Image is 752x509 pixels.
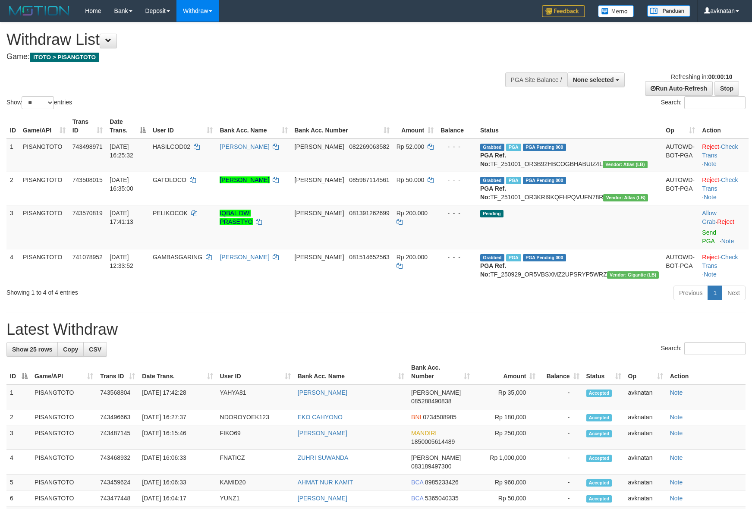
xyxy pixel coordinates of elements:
[625,360,667,384] th: Op: activate to sort column ascending
[138,360,216,384] th: Date Trans.: activate to sort column ascending
[702,210,716,225] a: Allow Grab
[721,238,734,245] a: Note
[12,346,52,353] span: Show 25 rows
[441,176,473,184] div: - - -
[349,176,389,183] span: Copy 085967114561 to clipboard
[220,254,269,261] a: [PERSON_NAME]
[31,474,97,490] td: PISANGTOTO
[217,490,294,506] td: YUNZ1
[6,384,31,409] td: 1
[220,210,252,225] a: IQBAL DWI PRASETYO
[6,249,19,282] td: 4
[425,479,459,486] span: Copy 8985233426 to clipboard
[473,409,539,425] td: Rp 180,000
[670,414,683,421] a: Note
[31,409,97,425] td: PISANGTOTO
[6,490,31,506] td: 6
[625,474,667,490] td: avknatan
[662,138,699,172] td: AUTOWD-BOT-PGA
[645,81,713,96] a: Run Auto-Refresh
[411,398,451,405] span: Copy 085288490838 to clipboard
[220,143,269,150] a: [PERSON_NAME]
[717,218,734,225] a: Reject
[110,254,133,269] span: [DATE] 12:33:52
[441,209,473,217] div: - - -
[670,430,683,437] a: Note
[19,172,69,205] td: PISANGTOTO
[699,138,749,172] td: · ·
[19,205,69,249] td: PISANGTOTO
[396,254,428,261] span: Rp 200.000
[477,172,662,205] td: TF_251001_OR3KRI9KQFHPQVUFN78R
[295,143,344,150] span: [PERSON_NAME]
[217,384,294,409] td: YAHYA81
[704,271,717,278] a: Note
[295,254,344,261] span: [PERSON_NAME]
[6,138,19,172] td: 1
[702,176,738,192] a: Check Trans
[523,177,566,184] span: PGA Pending
[217,409,294,425] td: NDOROYOEK123
[298,430,347,437] a: [PERSON_NAME]
[411,454,461,461] span: [PERSON_NAME]
[411,430,437,437] span: MANDIRI
[63,346,78,353] span: Copy
[441,142,473,151] div: - - -
[473,490,539,506] td: Rp 50,000
[6,4,72,17] img: MOTION_logo.png
[670,495,683,502] a: Note
[153,143,190,150] span: HASILCOD02
[480,254,504,261] span: Grabbed
[6,205,19,249] td: 3
[586,430,612,437] span: Accepted
[396,210,428,217] span: Rp 200.000
[396,176,425,183] span: Rp 50.000
[670,389,683,396] a: Note
[89,346,101,353] span: CSV
[670,454,683,461] a: Note
[217,450,294,474] td: FNATICZ
[480,177,504,184] span: Grabbed
[702,143,719,150] a: Reject
[72,143,103,150] span: 743498971
[506,177,521,184] span: Marked by avkanya
[6,321,746,338] h1: Latest Withdraw
[19,114,69,138] th: Game/API: activate to sort column ascending
[673,286,708,300] a: Previous
[539,490,582,506] td: -
[216,114,291,138] th: Bank Acc. Name: activate to sort column ascending
[704,194,717,201] a: Note
[6,450,31,474] td: 4
[603,194,648,201] span: Vendor URL: https://dashboard.q2checkout.com/secure
[480,144,504,151] span: Grabbed
[295,210,344,217] span: [PERSON_NAME]
[542,5,585,17] img: Feedback.jpg
[699,172,749,205] td: · ·
[408,360,473,384] th: Bank Acc. Number: activate to sort column ascending
[19,138,69,172] td: PISANGTOTO
[6,409,31,425] td: 2
[702,210,717,225] span: ·
[22,96,54,109] select: Showentries
[97,425,138,450] td: 743487145
[573,76,614,83] span: None selected
[411,495,423,502] span: BCA
[97,409,138,425] td: 743496663
[106,114,149,138] th: Date Trans.: activate to sort column descending
[411,389,461,396] span: [PERSON_NAME]
[441,253,473,261] div: - - -
[294,360,408,384] th: Bank Acc. Name: activate to sort column ascending
[506,144,521,151] span: Marked by avknatan
[349,210,389,217] span: Copy 081391262699 to clipboard
[702,143,738,159] a: Check Trans
[149,114,217,138] th: User ID: activate to sort column ascending
[437,114,477,138] th: Balance
[110,176,133,192] span: [DATE] 16:35:00
[110,143,133,159] span: [DATE] 16:25:32
[586,390,612,397] span: Accepted
[97,360,138,384] th: Trans ID: activate to sort column ascending
[30,53,99,62] span: ITOTO > PISANGTOTO
[473,425,539,450] td: Rp 250,000
[477,114,662,138] th: Status
[473,360,539,384] th: Amount: activate to sort column ascending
